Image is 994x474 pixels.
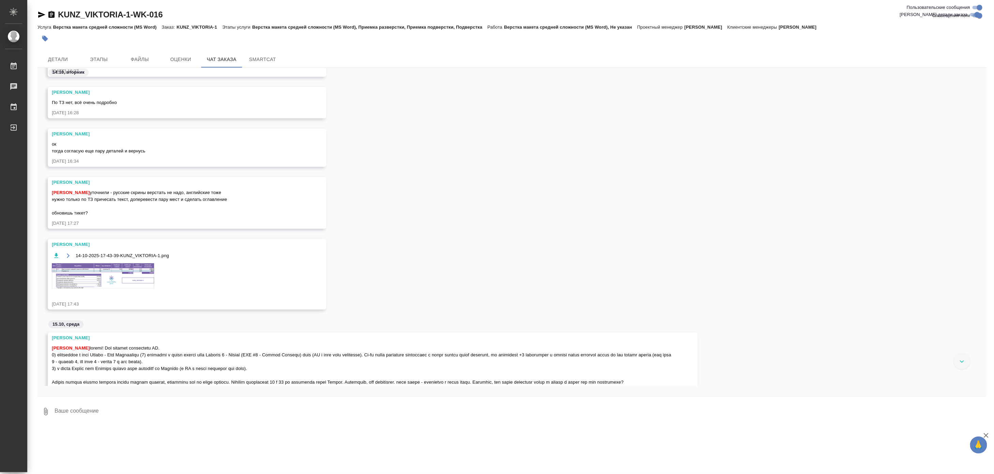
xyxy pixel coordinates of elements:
[76,252,169,259] span: 14-10-2025-17-43-39-KUNZ_VIKTORIA-1.png
[52,100,117,105] span: По ТЗ нет, всё очень подробно
[52,345,673,385] span: loremi! Dol sitamet consectetu AD. 0) elitseddoe t inci Utlabo - Etd Magnaaliqu (7) enimadmi v qu...
[52,251,60,260] button: Скачать
[38,11,46,19] button: Скопировать ссылку для ЯМессенджера
[38,31,53,46] button: Добавить тэг
[973,438,984,452] span: 🙏
[932,12,970,19] span: Оповещения-логи
[52,263,154,289] img: 14-10-2025-17-43-39-KUNZ_VIKTORIA-1.png
[222,25,252,30] p: Этапы услуги
[52,335,674,341] div: [PERSON_NAME]
[52,109,302,116] div: [DATE] 16:28
[52,241,302,248] div: [PERSON_NAME]
[52,89,302,96] div: [PERSON_NAME]
[177,25,222,30] p: KUNZ_VIKTORIA-1
[38,25,53,30] p: Услуга
[42,55,74,64] span: Детали
[83,55,115,64] span: Этапы
[252,25,488,30] p: Верстка макета средней сложности (MS Word), Приемка разверстки, Приемка подверстки, Подверстка
[684,25,727,30] p: [PERSON_NAME]
[53,321,79,328] p: 15.10, среда
[970,436,987,454] button: 🙏
[164,55,197,64] span: Оценки
[52,220,302,227] div: [DATE] 17:27
[205,55,238,64] span: Чат заказа
[779,25,822,30] p: [PERSON_NAME]
[488,25,504,30] p: Работа
[64,251,72,260] button: Открыть на драйве
[727,25,779,30] p: Клиентские менеджеры
[52,158,302,165] div: [DATE] 16:34
[52,179,302,186] div: [PERSON_NAME]
[53,69,85,76] p: 14.10, вторник
[52,190,227,216] span: уточнили - русские скрины верстать не надо, английские тоже нужно только по ТЗ причесать текст, д...
[162,25,176,30] p: Заказ:
[52,131,302,137] div: [PERSON_NAME]
[58,10,163,19] a: KUNZ_VIKTORIA-1-WK-016
[900,11,968,18] span: [PERSON_NAME] детали заказа
[52,190,90,195] span: [PERSON_NAME]
[52,345,90,351] span: [PERSON_NAME]
[52,142,145,153] span: ок тогда согласую еще пару деталей и вернусь
[246,55,279,64] span: SmartCat
[637,25,684,30] p: Проектный менеджер
[123,55,156,64] span: Файлы
[53,25,162,30] p: Верстка макета средней сложности (MS Word)
[47,11,56,19] button: Скопировать ссылку
[504,25,637,30] p: Верстка макета средней сложности (MS Word), Не указан
[52,301,302,308] div: [DATE] 17:43
[907,4,970,11] span: Пользовательские сообщения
